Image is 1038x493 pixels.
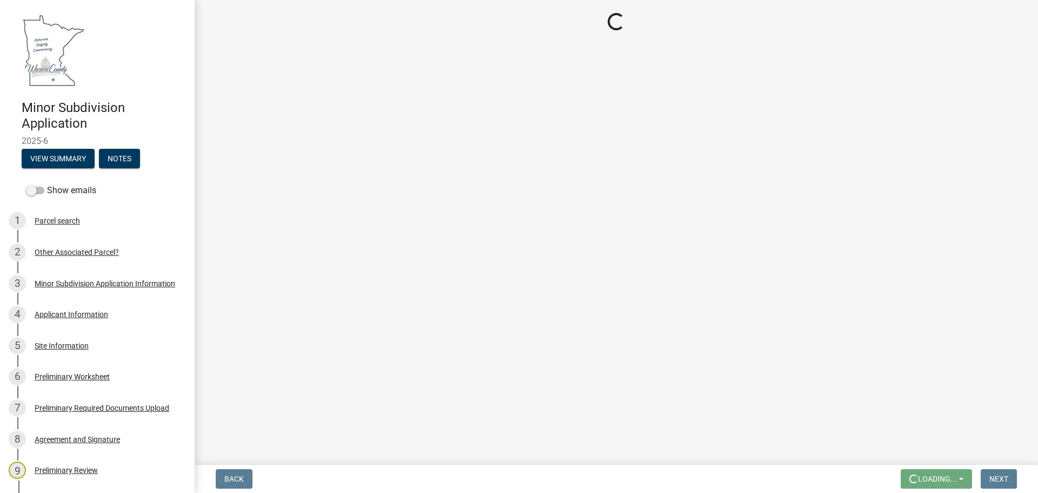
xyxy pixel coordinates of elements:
[35,248,119,256] div: Other Associated Parcel?
[9,462,26,479] div: 9
[9,275,26,292] div: 3
[35,436,120,443] div: Agreement and Signature
[918,475,957,483] span: Loading...
[9,431,26,448] div: 8
[216,469,252,489] button: Back
[35,342,89,350] div: Site Information
[22,136,173,146] span: 2025-6
[9,212,26,229] div: 1
[981,469,1017,489] button: Next
[9,368,26,385] div: 6
[35,311,108,318] div: Applicant Information
[35,280,175,287] div: Minor Subdivision Application Information
[22,100,186,132] h4: Minor Subdivision Application
[22,149,95,168] button: View Summary
[22,11,85,89] img: Waseca County, Minnesota
[26,184,96,197] label: Show emails
[99,149,140,168] button: Notes
[35,217,80,225] div: Parcel search
[901,469,972,489] button: Loading...
[35,466,98,474] div: Preliminary Review
[99,155,140,163] wm-modal-confirm: Notes
[9,337,26,354] div: 5
[224,475,244,483] span: Back
[989,475,1008,483] span: Next
[35,373,110,380] div: Preliminary Worksheet
[9,306,26,323] div: 4
[35,404,169,412] div: Preliminary Required Documents Upload
[9,244,26,261] div: 2
[22,155,95,163] wm-modal-confirm: Summary
[9,399,26,417] div: 7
